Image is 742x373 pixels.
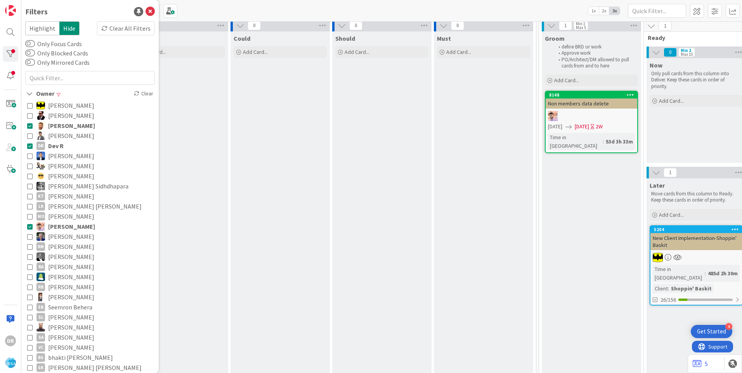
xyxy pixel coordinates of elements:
img: RD [36,273,45,281]
button: Only Mirrored Cards [25,59,35,66]
img: JK [36,172,45,180]
span: [PERSON_NAME] [48,211,94,221]
div: Lk [36,202,45,211]
button: AC [PERSON_NAME] [27,111,153,121]
span: : [705,269,706,278]
span: Support [16,1,35,10]
img: AC [36,101,45,110]
span: [PERSON_NAME] [48,272,94,282]
div: Owner [25,89,55,98]
div: 8148Non members data delete [546,92,637,109]
button: RM [PERSON_NAME] [27,242,153,252]
div: Get Started [697,328,726,335]
span: [PERSON_NAME] [48,151,94,161]
span: [PERSON_NAME] [48,342,94,352]
div: Max 10 [681,52,693,56]
img: RT [36,232,45,241]
div: Min 1 [576,22,585,26]
button: bs bhakti [PERSON_NAME] [27,352,153,363]
div: Max 5 [576,26,586,29]
div: Time in [GEOGRAPHIC_DATA] [653,265,705,282]
div: 8148 [549,92,637,98]
button: Only Blocked Cards [25,49,35,57]
div: VC [36,343,45,352]
span: Dev R [48,141,64,151]
div: KT [36,192,45,200]
span: Add Card... [243,48,268,55]
button: Only Focus Cards [25,40,35,48]
button: SB [PERSON_NAME] [27,322,153,332]
div: Clear [132,89,155,98]
img: RA [36,252,45,261]
div: New Client Implementation-Shoppin' Baskit [650,233,742,250]
span: Hide [59,21,80,35]
button: RA [PERSON_NAME] [27,252,153,262]
div: Min 2 [681,48,691,52]
div: DR [36,142,45,150]
img: SK [36,293,45,301]
span: Should [335,35,355,42]
div: RA [36,262,45,271]
span: 1 [559,21,572,30]
img: Visit kanbanzone.com [5,5,16,16]
button: SA [PERSON_NAME] [27,332,153,342]
span: [PERSON_NAME] [48,111,94,121]
span: [PERSON_NAME] [48,221,95,231]
label: Only Blocked Cards [25,48,88,58]
span: : [668,284,669,293]
img: AC [36,111,45,120]
button: DP [PERSON_NAME] [27,151,153,161]
div: Shoppin' Baskit [669,284,714,293]
span: : [603,137,604,146]
p: Move cards from this column to Ready. Keep these cards in order of priority. [651,191,741,204]
li: define BRD or work [554,44,637,50]
span: Ready [648,34,739,41]
img: DP [36,152,45,160]
span: 2x [599,7,609,15]
button: KT [PERSON_NAME] [27,191,153,201]
div: RS [546,111,637,121]
span: [PERSON_NAME] Sidhdhapara [48,181,128,191]
button: AS [PERSON_NAME] [27,121,153,131]
div: 485d 2h 30m [706,269,740,278]
img: BR [36,131,45,140]
span: 1 [659,21,672,31]
span: [PERSON_NAME] [48,100,94,111]
button: sk [PERSON_NAME] [PERSON_NAME] [27,363,153,373]
span: 3x [609,7,620,15]
input: Quick Filter... [25,71,155,85]
img: RS [36,222,45,231]
button: RT [PERSON_NAME] [27,231,153,242]
span: [PERSON_NAME] [PERSON_NAME] [48,363,142,373]
div: Time in [GEOGRAPHIC_DATA] [548,133,603,150]
button: SK [PERSON_NAME] [27,292,153,302]
div: Client [653,284,668,293]
div: 4 [725,323,732,330]
span: [PERSON_NAME] [48,332,94,342]
span: 1 [664,168,677,177]
span: Could [234,35,250,42]
div: SL [36,313,45,321]
img: KS [36,182,45,190]
button: ES [PERSON_NAME] [27,161,153,171]
div: DR [5,335,16,346]
span: Add Card... [554,77,579,84]
button: SL [PERSON_NAME] [27,312,153,322]
div: RB [36,283,45,291]
span: Add Card... [659,211,684,218]
button: SB Seemron Behera [27,302,153,312]
div: MO [36,212,45,221]
div: 53d 3h 33m [604,137,635,146]
span: [PERSON_NAME] [48,161,94,171]
p: Only pull cards from this column into Deliver. Keep these cards in order of priority. [651,71,741,90]
img: AS [36,121,45,130]
span: [PERSON_NAME] [48,282,94,292]
span: [PERSON_NAME] [48,231,94,242]
li: Approve work [554,50,637,56]
div: AC [650,252,742,262]
div: 5204 [650,226,742,233]
span: 0 [664,48,677,57]
span: 0 [451,21,464,30]
span: [PERSON_NAME] [48,171,94,181]
span: [PERSON_NAME] [48,242,94,252]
